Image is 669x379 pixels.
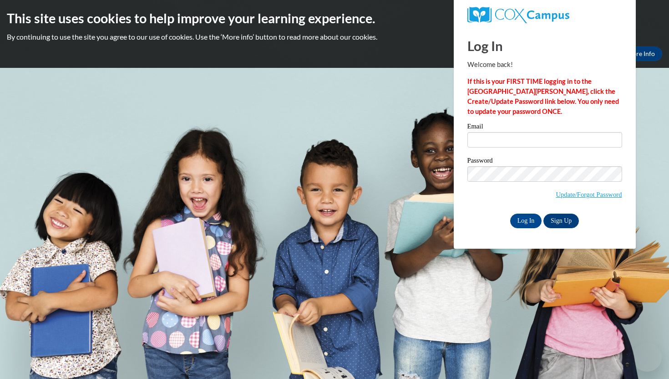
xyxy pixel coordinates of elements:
[510,214,542,228] input: Log In
[467,60,622,70] p: Welcome back!
[467,7,622,23] a: COX Campus
[467,157,622,166] label: Password
[467,123,622,132] label: Email
[7,9,662,27] h2: This site uses cookies to help improve your learning experience.
[543,214,579,228] a: Sign Up
[467,77,619,115] strong: If this is your FIRST TIME logging in to the [GEOGRAPHIC_DATA][PERSON_NAME], click the Create/Upd...
[7,32,662,42] p: By continuing to use the site you agree to our use of cookies. Use the ‘More info’ button to read...
[556,191,622,198] a: Update/Forgot Password
[467,36,622,55] h1: Log In
[633,343,662,372] iframe: Button to launch messaging window
[467,7,569,23] img: COX Campus
[619,46,662,61] a: More Info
